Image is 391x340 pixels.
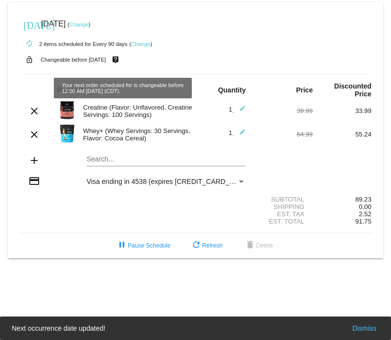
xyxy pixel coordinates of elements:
button: Delete [236,237,281,254]
div: 89.23 [313,196,371,203]
small: Changeable before [DATE] [41,57,106,63]
mat-icon: autorenew [23,38,35,50]
div: 64.99 [254,131,313,138]
small: ( ) [68,22,91,27]
a: Change [131,41,150,47]
small: ( ) [129,41,152,47]
span: 91.75 [355,218,371,225]
strong: Quantity [218,86,246,94]
span: 1 [229,106,246,113]
mat-icon: refresh [190,240,202,251]
mat-icon: live_help [110,53,121,66]
mat-icon: clear [28,105,40,117]
button: Pause Schedule [108,237,178,254]
strong: Product [57,86,83,94]
span: Refresh [190,242,223,249]
span: Visa ending in 4538 (expires [CREDIT_CARD_DATA]) [87,178,251,185]
mat-icon: edit [234,105,246,117]
mat-icon: delete [244,240,256,251]
mat-icon: lock_open [23,53,35,66]
div: Creatine (Flavor: Unflavored, Creatine Servings: 100 Servings) [78,104,196,118]
img: Image-1-Carousel-Whey-2lb-Cocoa-Cereal-no-badge-Transp.png [57,124,77,143]
mat-icon: [DATE] [23,19,35,30]
button: Refresh [183,237,230,254]
button: Dismiss [349,323,379,333]
div: Subtotal [254,196,313,203]
mat-select: Payment Method [87,178,246,185]
div: 33.99 [313,107,371,114]
mat-icon: add [28,155,40,166]
a: Change [69,22,89,27]
div: Whey+ (Whey Servings: 30 Servings, Flavor: Cocoa Cereal) [78,127,196,142]
simple-snack-bar: Next occurrence date updated! [12,323,379,333]
span: 1 [229,129,246,136]
div: Shipping [254,203,313,210]
strong: Discounted Price [334,82,371,98]
mat-icon: edit [234,129,246,140]
span: 2.52 [359,210,371,218]
input: Search... [87,156,246,163]
div: 55.24 [313,131,371,138]
small: 2 items scheduled for Every 90 days [20,41,127,47]
div: 39.99 [254,107,313,114]
span: Delete [244,242,273,249]
div: Est. Total [254,218,313,225]
span: Pause Schedule [116,242,170,249]
img: Image-1-Carousel-Creatine-100S-1000x1000-1.png [57,100,77,120]
span: 0.00 [359,203,371,210]
div: Est. Tax [254,210,313,218]
mat-icon: clear [28,129,40,140]
mat-icon: credit_card [28,175,40,187]
mat-icon: pause [116,240,128,251]
strong: Price [296,86,313,94]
